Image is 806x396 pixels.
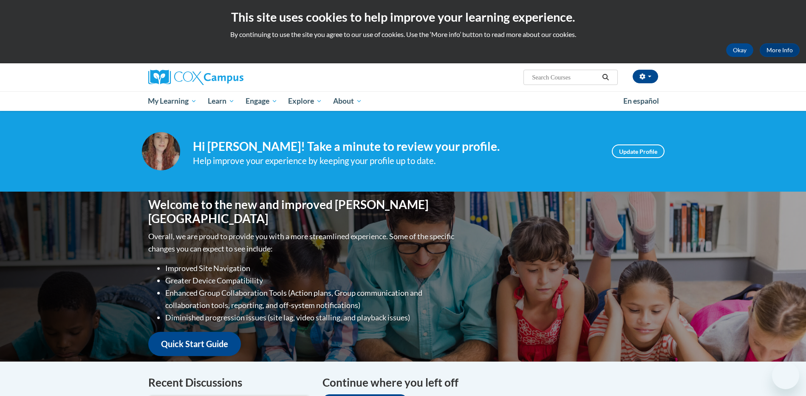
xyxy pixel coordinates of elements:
[6,8,800,25] h2: This site uses cookies to help improve your learning experience.
[612,144,665,158] a: Update Profile
[6,30,800,39] p: By continuing to use the site you agree to our use of cookies. Use the ‘More info’ button to read...
[148,332,241,356] a: Quick Start Guide
[240,91,283,111] a: Engage
[165,311,456,324] li: Diminished progression issues (site lag, video stalling, and playback issues)
[772,362,799,389] iframe: Button to launch messaging window
[136,91,671,111] div: Main menu
[328,91,368,111] a: About
[148,198,456,226] h1: Welcome to the new and improved [PERSON_NAME][GEOGRAPHIC_DATA]
[322,374,658,391] h4: Continue where you left off
[165,274,456,287] li: Greater Device Compatibility
[148,70,243,85] img: Cox Campus
[726,43,753,57] button: Okay
[148,374,310,391] h4: Recent Discussions
[193,154,599,168] div: Help improve your experience by keeping your profile up to date.
[288,96,322,106] span: Explore
[165,262,456,274] li: Improved Site Navigation
[143,91,203,111] a: My Learning
[246,96,277,106] span: Engage
[623,96,659,105] span: En español
[142,132,180,170] img: Profile Image
[333,96,362,106] span: About
[599,72,612,82] button: Search
[148,70,310,85] a: Cox Campus
[193,139,599,154] h4: Hi [PERSON_NAME]! Take a minute to review your profile.
[283,91,328,111] a: Explore
[208,96,235,106] span: Learn
[633,70,658,83] button: Account Settings
[165,287,456,311] li: Enhanced Group Collaboration Tools (Action plans, Group communication and collaboration tools, re...
[202,91,240,111] a: Learn
[618,92,665,110] a: En español
[148,96,197,106] span: My Learning
[531,72,599,82] input: Search Courses
[760,43,800,57] a: More Info
[148,230,456,255] p: Overall, we are proud to provide you with a more streamlined experience. Some of the specific cha...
